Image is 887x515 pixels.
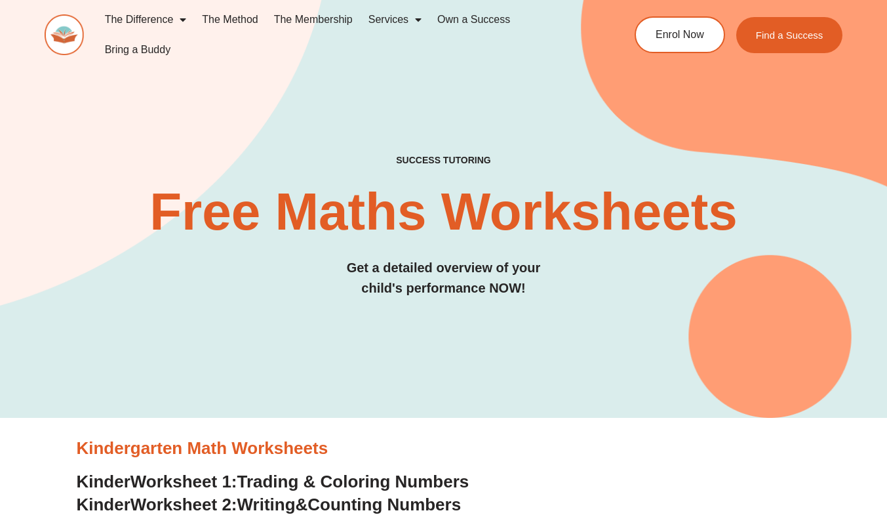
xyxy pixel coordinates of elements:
[77,438,811,460] h3: Kindergarten Math Worksheets
[361,5,429,35] a: Services
[77,472,469,491] a: KinderWorksheet 1:Trading & Coloring Numbers
[237,472,469,491] span: Trading & Coloring Numbers
[194,5,266,35] a: The Method
[77,472,130,491] span: Kinder
[77,495,130,514] span: Kinder
[130,495,237,514] span: Worksheet 2:
[77,495,462,514] a: KinderWorksheet 2:Writing&Counting Numbers
[237,495,296,514] span: Writing
[45,258,843,299] h3: Get a detailed overview of your child's performance NOW!
[429,5,518,35] a: Own a Success
[130,472,237,491] span: Worksheet 1:
[97,35,179,65] a: Bring a Buddy
[97,5,195,35] a: The Difference
[45,155,843,166] h4: SUCCESS TUTORING​
[307,495,461,514] span: Counting Numbers
[266,5,361,35] a: The Membership
[635,16,725,53] a: Enrol Now
[656,30,704,40] span: Enrol Now
[736,17,843,53] a: Find a Success
[45,186,843,238] h2: Free Maths Worksheets​
[97,5,589,65] nav: Menu
[756,30,823,40] span: Find a Success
